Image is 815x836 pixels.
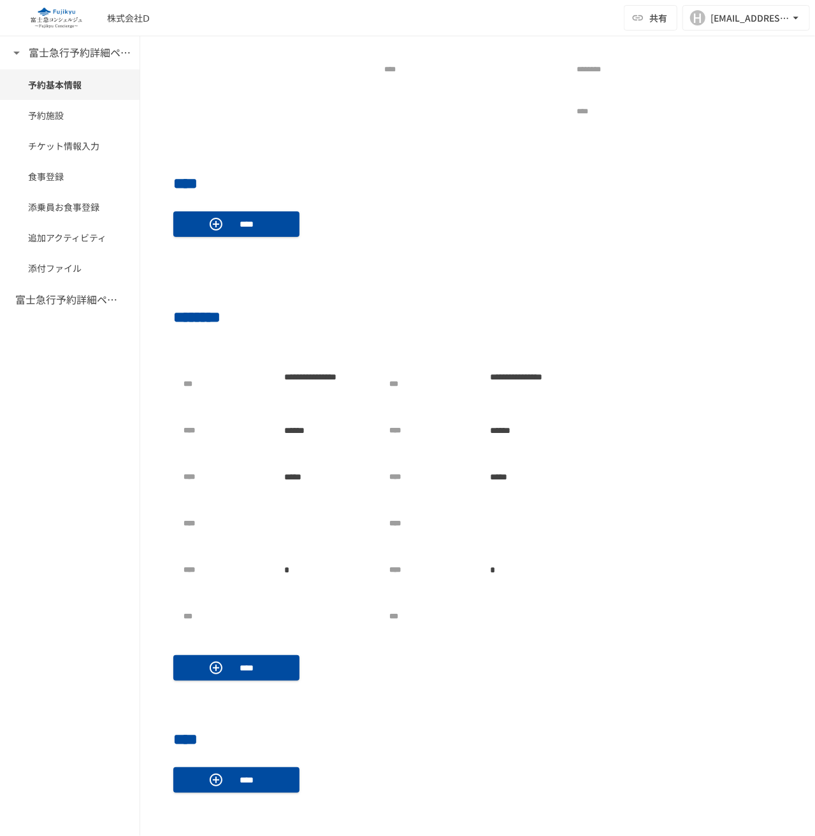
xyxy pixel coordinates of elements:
span: 追加アクティビティ [28,230,112,244]
span: チケット情報入力 [28,139,112,153]
span: 添付ファイル [28,261,112,275]
span: 予約施設 [28,108,112,122]
span: 共有 [649,11,667,25]
button: H[EMAIL_ADDRESS][PERSON_NAME][DOMAIN_NAME] [682,5,810,31]
h6: 富士急行予約詳細ページ [29,45,131,61]
span: 添乗員お食事登録 [28,200,112,214]
div: H [690,10,705,25]
div: [EMAIL_ADDRESS][PERSON_NAME][DOMAIN_NAME] [710,10,790,26]
span: 食事登録 [28,169,112,183]
h6: 富士急行予約詳細ページ [15,292,117,308]
div: 株式会社Ⅾ [107,11,150,25]
span: 予約基本情報 [28,78,112,92]
button: 共有 [624,5,677,31]
img: eQeGXtYPV2fEKIA3pizDiVdzO5gJTl2ahLbsPaD2E4R [15,8,97,28]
